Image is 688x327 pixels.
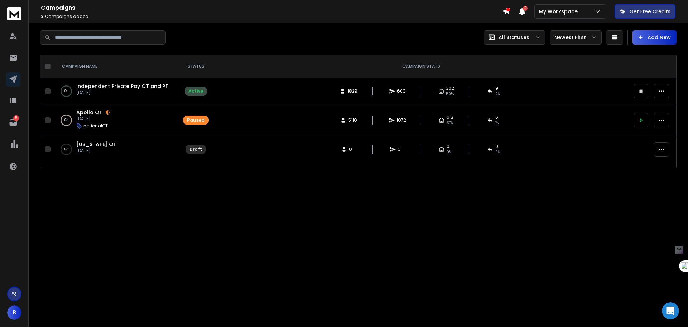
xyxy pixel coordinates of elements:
span: neutral face reaction [62,216,81,230]
div: Draft [190,146,202,152]
button: go back [5,3,18,17]
span: 600 [397,88,406,94]
span: disappointed reaction [44,216,62,230]
span: 1829 [348,88,357,94]
p: Campaigns added [41,14,503,19]
span: 613 [446,115,453,120]
span: 1 % [495,120,499,126]
p: Get Free Credits [630,8,670,15]
span: 3 [41,13,44,19]
span: 50 % [446,91,454,97]
button: Add New [632,30,677,45]
p: 0 % [64,117,68,124]
a: 5 [6,115,20,130]
span: 0% [495,149,500,155]
span: 0 [446,144,449,149]
div: Did this answer your question? [9,209,135,216]
span: 😃 [85,216,95,230]
p: 0 % [64,88,68,95]
span: 57 % [446,120,453,126]
p: All Statuses [498,34,529,41]
p: [DATE] [76,90,168,95]
button: B [7,305,21,320]
img: logo [7,7,21,20]
span: 😞 [48,216,58,230]
td: 0%[US_STATE] OT[DATE] [53,136,179,163]
div: Active [188,88,203,94]
p: My Workspace [539,8,580,15]
button: Newest First [550,30,602,45]
a: [US_STATE] OT [76,141,116,148]
th: CAMPAIGN NAME [53,55,179,78]
span: 6 [523,6,528,11]
div: Close [126,3,139,16]
a: Independent Private Pay OT and PT [76,83,168,90]
th: STATUS [179,55,213,78]
span: 0 [349,146,356,152]
td: 0%Apollo OT[DATE]nationalOT [53,104,179,136]
p: 0 % [64,146,68,153]
div: Paused [187,117,205,123]
span: 0 [398,146,405,152]
span: 6 [495,115,498,120]
a: Apollo OT [76,109,102,116]
span: 302 [446,85,454,91]
a: Open in help center [43,239,100,245]
span: 1072 [397,117,406,123]
p: [DATE] [76,148,116,154]
button: Expand window [112,3,126,17]
th: CAMPAIGN STATS [213,55,630,78]
p: nationalOT [83,123,108,129]
button: Get Free Credits [615,4,675,19]
span: 0 [495,144,498,149]
span: 😐 [66,216,77,230]
h1: Campaigns [41,4,503,12]
span: 0% [446,149,451,155]
p: 5 [13,115,19,121]
span: 9 [495,85,498,91]
span: 2 % [495,91,500,97]
td: 0%Independent Private Pay OT and PT[DATE] [53,78,179,104]
span: smiley reaction [81,216,100,230]
iframe: Intercom live chat [662,302,679,319]
span: 5110 [348,117,357,123]
p: [DATE] [76,116,110,122]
